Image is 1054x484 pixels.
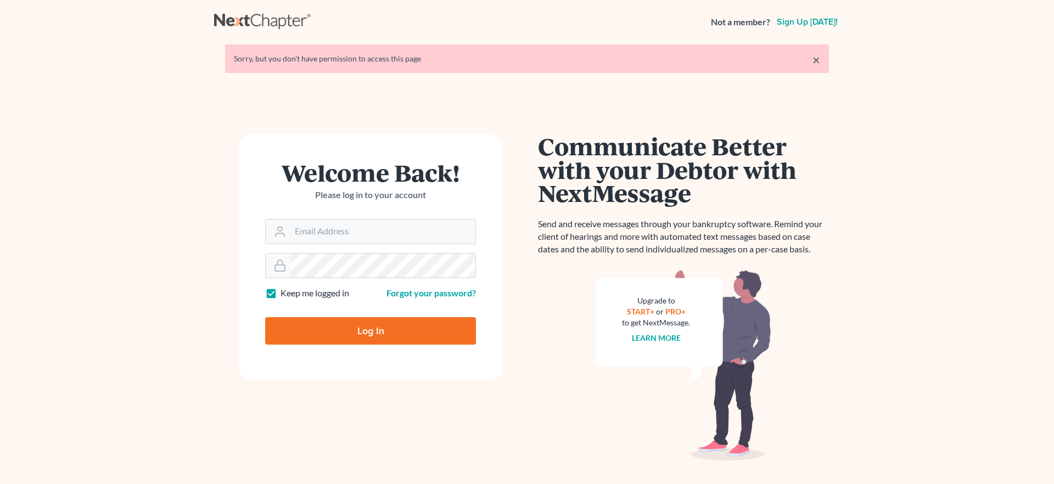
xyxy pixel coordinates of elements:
a: Forgot your password? [386,288,476,298]
a: PRO+ [665,307,686,316]
a: Learn more [632,333,681,342]
h1: Communicate Better with your Debtor with NextMessage [538,134,829,205]
h1: Welcome Back! [265,161,476,184]
a: Sign up [DATE]! [775,18,840,26]
a: × [812,53,820,66]
label: Keep me logged in [281,287,349,300]
img: nextmessage_bg-59042aed3d76b12b5cd301f8e5b87938c9018125f34e5fa2b7a6b67550977c72.svg [596,269,771,461]
span: or [656,307,664,316]
a: START+ [627,307,654,316]
div: Upgrade to [622,295,690,306]
div: Sorry, but you don't have permission to access this page [234,53,820,64]
input: Email Address [290,220,475,244]
p: Please log in to your account [265,189,476,201]
strong: Not a member? [711,16,770,29]
p: Send and receive messages through your bankruptcy software. Remind your client of hearings and mo... [538,218,829,256]
input: Log In [265,317,476,345]
div: to get NextMessage. [622,317,690,328]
